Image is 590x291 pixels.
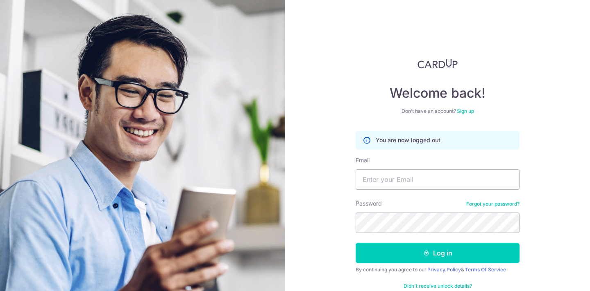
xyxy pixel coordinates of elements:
[356,169,520,190] input: Enter your Email
[457,108,474,114] a: Sign up
[427,266,461,273] a: Privacy Policy
[466,201,520,207] a: Forgot your password?
[356,156,370,164] label: Email
[356,108,520,114] div: Don’t have an account?
[356,85,520,101] h4: Welcome back!
[404,283,472,289] a: Didn't receive unlock details?
[356,243,520,263] button: Log in
[376,136,440,144] p: You are now logged out
[418,59,458,69] img: CardUp Logo
[356,199,382,208] label: Password
[465,266,506,273] a: Terms Of Service
[356,266,520,273] div: By continuing you agree to our &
